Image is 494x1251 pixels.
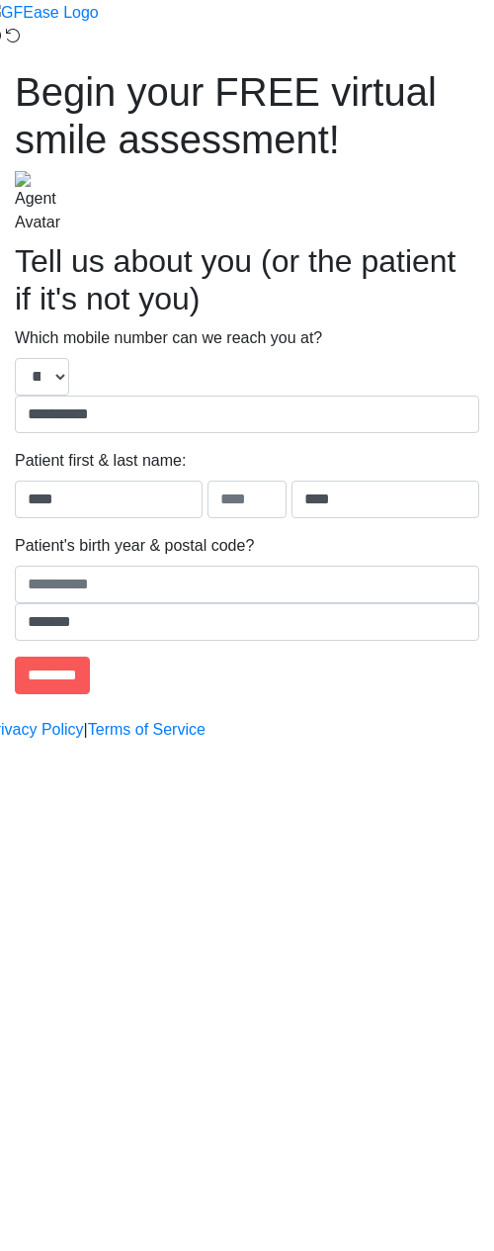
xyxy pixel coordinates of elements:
a: | [84,718,88,742]
a: Terms of Service [88,718,206,742]
label: Patient first & last name: [15,449,186,473]
label: Which mobile number can we reach you at? [15,326,322,350]
img: Agent Avatar [15,171,67,234]
h1: Begin your FREE virtual smile assessment! [15,68,479,163]
h2: Tell us about you (or the patient if it's not you) [15,242,479,318]
label: Patient's birth year & postal code? [15,534,254,558]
